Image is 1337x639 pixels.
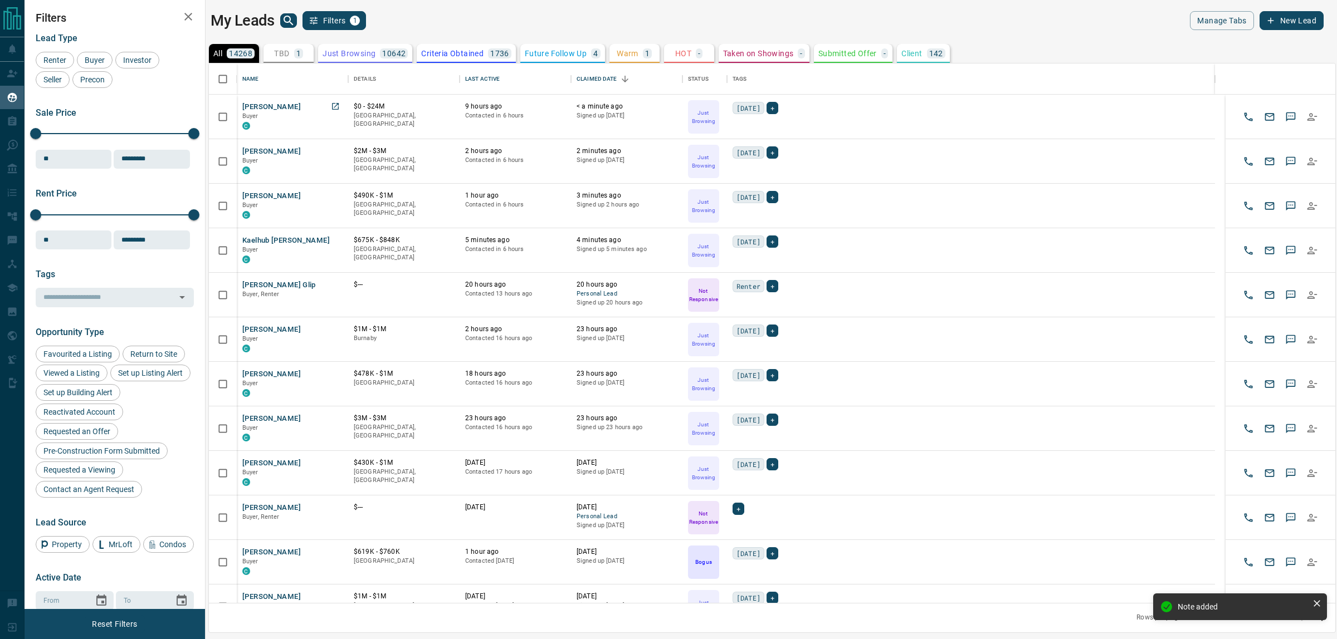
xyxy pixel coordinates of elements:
[1240,109,1257,125] button: Call
[1261,153,1278,170] button: Email
[1306,156,1318,167] svg: Reallocate
[577,191,677,200] p: 3 minutes ago
[465,200,565,209] p: Contacted in 6 hours
[1261,331,1278,348] button: Email
[1240,153,1257,170] button: Call
[1261,509,1278,526] button: Email
[577,325,677,334] p: 23 hours ago
[577,468,677,476] p: Signed up [DATE]
[1304,109,1320,125] button: Reallocate
[1261,376,1278,392] button: Email
[1264,245,1275,256] svg: Email
[242,122,250,130] div: condos.ca
[274,50,289,57] p: TBD
[1240,420,1257,437] button: Call
[465,379,565,387] p: Contacted 16 hours ago
[242,146,301,157] button: [PERSON_NAME]
[36,365,108,381] div: Viewed a Listing
[1240,509,1257,526] button: Call
[688,63,709,95] div: Status
[1306,512,1318,523] svg: Reallocate
[770,191,774,203] span: +
[736,147,760,158] span: [DATE]
[465,423,565,432] p: Contacted 16 hours ago
[85,615,144,633] button: Reset Filters
[1282,242,1299,259] button: SMS
[242,458,301,469] button: [PERSON_NAME]
[736,414,760,425] span: [DATE]
[348,63,460,95] div: Details
[698,50,700,57] p: -
[143,536,194,553] div: Condos
[1261,420,1278,437] button: Email
[617,50,638,57] p: Warm
[280,13,297,28] button: search button
[242,389,250,397] div: condos.ca
[92,536,140,553] div: MrLoft
[1285,245,1296,256] svg: Sms
[1304,287,1320,303] button: Reallocate
[242,157,258,164] span: Buyer
[76,75,109,84] span: Precon
[465,369,565,379] p: 18 hours ago
[354,369,454,379] p: $478K - $1M
[1306,334,1318,345] svg: Reallocate
[1243,334,1254,345] svg: Call
[727,63,1215,95] div: Tags
[242,246,258,253] span: Buyer
[1306,423,1318,434] svg: Reallocate
[40,427,114,436] span: Requested an Offer
[242,434,250,441] div: condos.ca
[1304,509,1320,526] button: Reallocate
[40,446,164,455] span: Pre-Construction Form Submitted
[242,112,258,120] span: Buyer
[354,414,454,423] p: $3M - $3M
[242,414,301,424] button: [PERSON_NAME]
[577,423,677,432] p: Signed up 23 hours ago
[1306,468,1318,479] svg: Reallocate
[1243,557,1254,568] svg: Call
[1285,468,1296,479] svg: Sms
[1285,289,1296,301] svg: Sms
[767,191,778,203] div: +
[736,459,760,470] span: [DATE]
[40,368,104,377] span: Viewed a Listing
[123,346,185,362] div: Return to Site
[328,99,343,114] a: Open in New Tab
[465,325,565,334] p: 2 hours ago
[242,478,250,486] div: condos.ca
[1304,153,1320,170] button: Reallocate
[767,414,778,426] div: +
[689,420,718,437] p: Just Browsing
[767,458,778,470] div: +
[1264,557,1275,568] svg: Email
[1264,379,1275,390] svg: Email
[213,50,222,57] p: All
[421,50,484,57] p: Criteria Obtained
[767,102,778,114] div: +
[1264,423,1275,434] svg: Email
[242,280,316,291] button: [PERSON_NAME] Glip
[1243,200,1254,212] svg: Call
[1285,379,1296,390] svg: Sms
[354,146,454,156] p: $2M - $3M
[1240,287,1257,303] button: Call
[1285,111,1296,122] svg: Sms
[577,334,677,343] p: Signed up [DATE]
[593,50,598,57] p: 4
[767,369,778,381] div: +
[1282,420,1299,437] button: SMS
[577,245,677,254] p: Signed up 5 minutes ago
[237,63,348,95] div: Name
[242,63,259,95] div: Name
[770,147,774,158] span: +
[689,376,718,392] p: Just Browsing
[577,156,677,165] p: Signed up [DATE]
[1261,242,1278,259] button: Email
[675,50,691,57] p: HOT
[1282,376,1299,392] button: SMS
[1306,379,1318,390] svg: Reallocate
[1240,198,1257,214] button: Call
[77,52,113,68] div: Buyer
[1260,11,1324,30] button: New Lead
